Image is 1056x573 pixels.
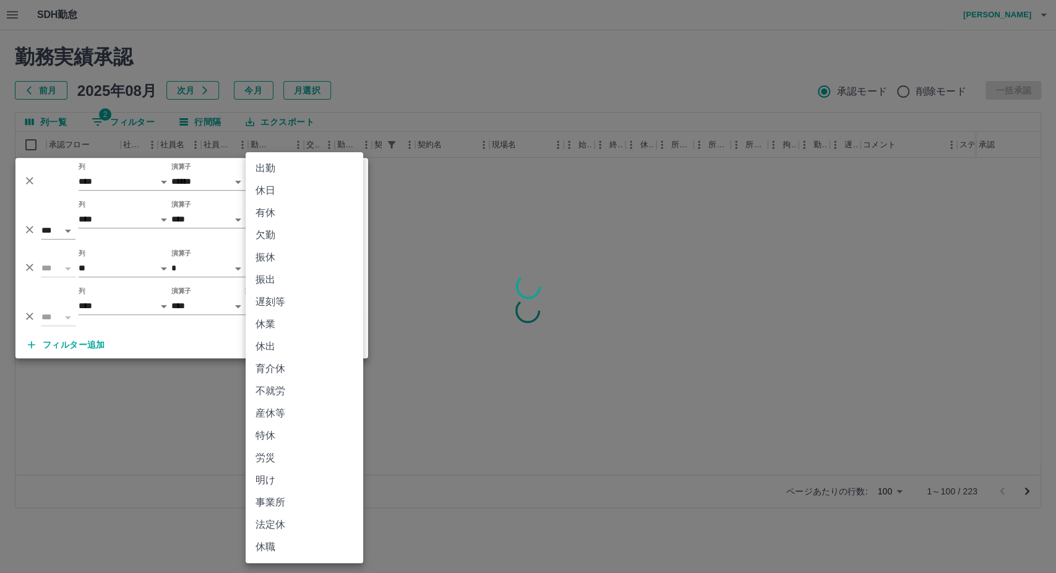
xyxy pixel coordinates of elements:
li: 不就労 [246,380,363,402]
li: 有休 [246,202,363,224]
li: 事業所 [246,491,363,514]
li: 振出 [246,269,363,291]
li: 欠勤 [246,224,363,246]
li: 遅刻等 [246,291,363,313]
li: 休出 [246,335,363,358]
li: 産休等 [246,402,363,424]
li: 出勤 [246,157,363,179]
li: 育介休 [246,358,363,380]
li: 休日 [246,179,363,202]
li: 振休 [246,246,363,269]
li: 休職 [246,536,363,558]
li: 労災 [246,447,363,469]
li: 休業 [246,313,363,335]
li: 特休 [246,424,363,447]
li: 明け [246,469,363,491]
li: 法定休 [246,514,363,536]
